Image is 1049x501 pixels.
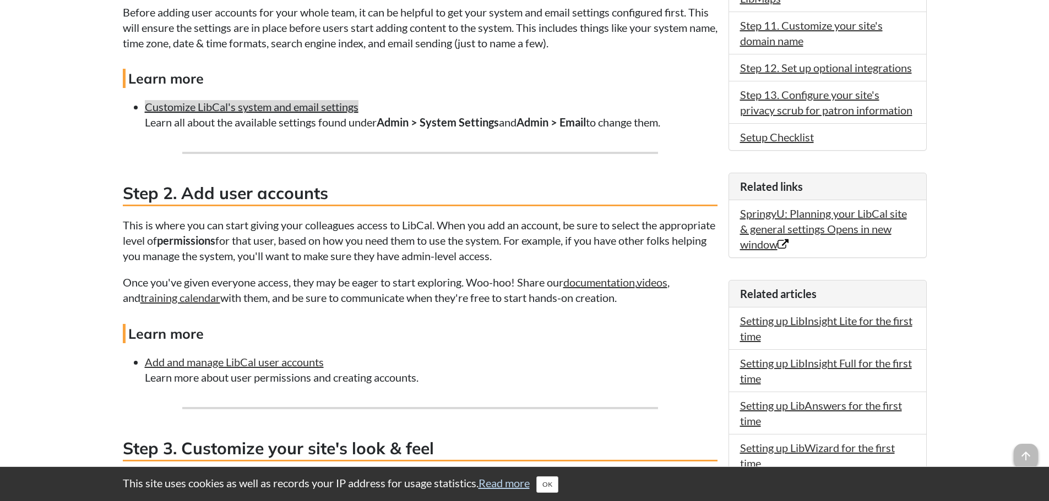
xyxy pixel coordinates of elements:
[123,69,718,88] h4: Learn more
[145,100,358,113] a: Customize LibCal's system and email settings
[740,61,912,74] a: Step 12. Set up optional integrations
[112,475,938,493] div: This site uses cookies as well as records your IP address for usage statistics.
[1014,445,1038,458] a: arrow_upward
[123,437,718,461] h3: Step 3. Customize your site's look & feel
[740,314,912,343] a: Setting up LibInsight Lite for the first time
[157,234,215,247] strong: permissions
[123,274,718,305] p: Once you've given everyone access, they may be eager to start exploring. Woo-hoo! Share our , , a...
[740,356,912,385] a: Setting up LibInsight Full for the first time
[123,324,718,343] h4: Learn more
[123,217,718,263] p: This is where you can start giving your colleagues access to LibCal. When you add an account, be ...
[517,115,586,129] strong: Admin > Email
[145,99,718,130] li: Learn all about the available settings found under and to change them.
[740,19,883,47] a: Step 11. Customize your site's domain name
[740,88,912,117] a: Step 13. Configure your site's privacy scrub for patron information
[123,4,718,51] p: Before adding user accounts for your whole team, it can be helpful to get your system and email s...
[740,441,895,470] a: Setting up LibWizard for the first time
[479,476,530,489] a: Read more
[740,180,803,193] span: Related links
[377,115,499,129] strong: Admin > System Settings
[145,354,718,385] li: Learn more about user permissions and creating accounts.
[740,130,814,144] a: Setup Checklist
[140,291,220,304] a: training calendar
[740,287,817,300] span: Related articles
[563,276,635,289] a: documentation
[1014,444,1038,468] span: arrow_upward
[740,207,907,251] a: SpringyU: Planning your LibCal site & general settings Opens in new window
[123,181,718,206] h3: Step 2. Add user accounts
[740,399,902,427] a: Setting up LibAnswers for the first time
[637,276,667,289] a: videos
[536,476,558,493] button: Close
[145,355,324,368] a: Add and manage LibCal user accounts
